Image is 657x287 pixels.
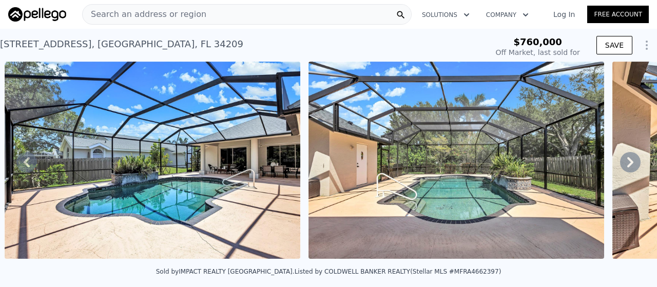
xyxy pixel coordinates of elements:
[308,62,604,259] img: Sale: 167523991 Parcel: 58296938
[414,6,478,24] button: Solutions
[587,6,649,23] a: Free Account
[596,36,632,54] button: SAVE
[513,36,562,47] span: $760,000
[478,6,537,24] button: Company
[636,35,657,55] button: Show Options
[5,62,300,259] img: Sale: 167523991 Parcel: 58296938
[8,7,66,22] img: Pellego
[496,47,580,58] div: Off Market, last sold for
[295,268,501,275] div: Listed by COLDWELL BANKER REALTY (Stellar MLS #MFRA4662397)
[83,8,206,21] span: Search an address or region
[541,9,587,20] a: Log In
[156,268,295,275] div: Sold by IMPACT REALTY [GEOGRAPHIC_DATA] .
